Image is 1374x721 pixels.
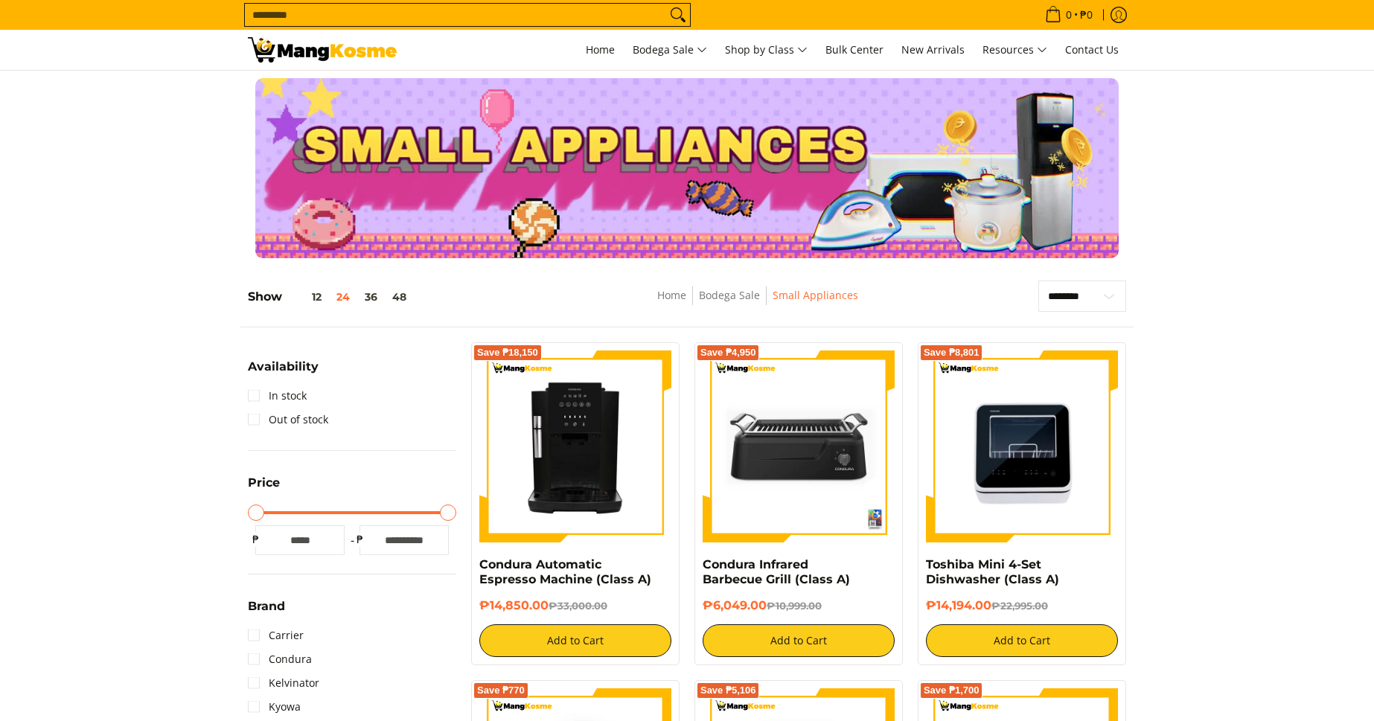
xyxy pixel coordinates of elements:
a: Bodega Sale [625,30,715,70]
h6: ₱6,049.00 [703,598,895,613]
span: Save ₱770 [477,686,525,695]
span: Bulk Center [825,42,883,57]
span: Resources [982,41,1047,60]
span: Save ₱1,700 [924,686,980,695]
del: ₱22,995.00 [991,600,1048,612]
nav: Breadcrumbs [549,286,967,320]
span: Save ₱5,106 [700,686,756,695]
span: Save ₱4,950 [700,348,756,357]
a: Toshiba Mini 4-Set Dishwasher (Class A) [926,557,1059,586]
a: New Arrivals [894,30,972,70]
img: Small Appliances l Mang Kosme: Home Appliances Warehouse Sale [248,37,397,63]
a: In stock [248,384,307,408]
img: Toshiba Mini 4-Set Dishwasher (Class A) [926,350,1118,542]
a: Bodega Sale [699,288,760,302]
h6: ₱14,850.00 [479,598,671,613]
del: ₱10,999.00 [767,600,822,612]
img: condura-barbeque-infrared-grill-mang-kosme [703,350,895,542]
a: Home [657,288,686,302]
span: • [1041,7,1097,23]
button: 36 [357,291,385,303]
span: 0 [1064,10,1074,20]
del: ₱33,000.00 [549,600,607,612]
a: Out of stock [248,408,328,432]
a: Carrier [248,624,304,647]
span: ₱ [248,532,263,547]
span: Bodega Sale [633,41,707,60]
a: Contact Us [1058,30,1126,70]
button: Add to Cart [926,624,1118,657]
a: Condura Infrared Barbecue Grill (Class A) [703,557,850,586]
a: Bulk Center [818,30,891,70]
a: Condura [248,647,312,671]
a: Small Appliances [773,288,858,302]
span: ₱ [352,532,367,547]
span: Brand [248,600,285,612]
a: Home [578,30,622,70]
button: 48 [385,291,414,303]
button: 12 [282,291,329,303]
a: Shop by Class [718,30,815,70]
span: Home [586,42,615,57]
img: Condura Automatic Espresso Machine (Class A) [479,350,671,542]
a: Resources [975,30,1055,70]
summary: Open [248,477,280,500]
h6: ₱14,194.00 [926,598,1118,613]
a: Kelvinator [248,671,319,695]
summary: Open [248,361,319,384]
h5: Show [248,289,414,304]
button: Search [666,4,690,26]
button: Add to Cart [479,624,671,657]
button: 24 [329,291,357,303]
a: Condura Automatic Espresso Machine (Class A) [479,557,651,586]
span: Save ₱18,150 [477,348,538,357]
span: Contact Us [1065,42,1119,57]
span: Price [248,477,280,489]
summary: Open [248,600,285,624]
span: Shop by Class [725,41,808,60]
a: Kyowa [248,695,301,719]
span: Save ₱8,801 [924,348,980,357]
button: Add to Cart [703,624,895,657]
span: New Arrivals [901,42,965,57]
span: ₱0 [1078,10,1095,20]
nav: Main Menu [412,30,1126,70]
span: Availability [248,361,319,373]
